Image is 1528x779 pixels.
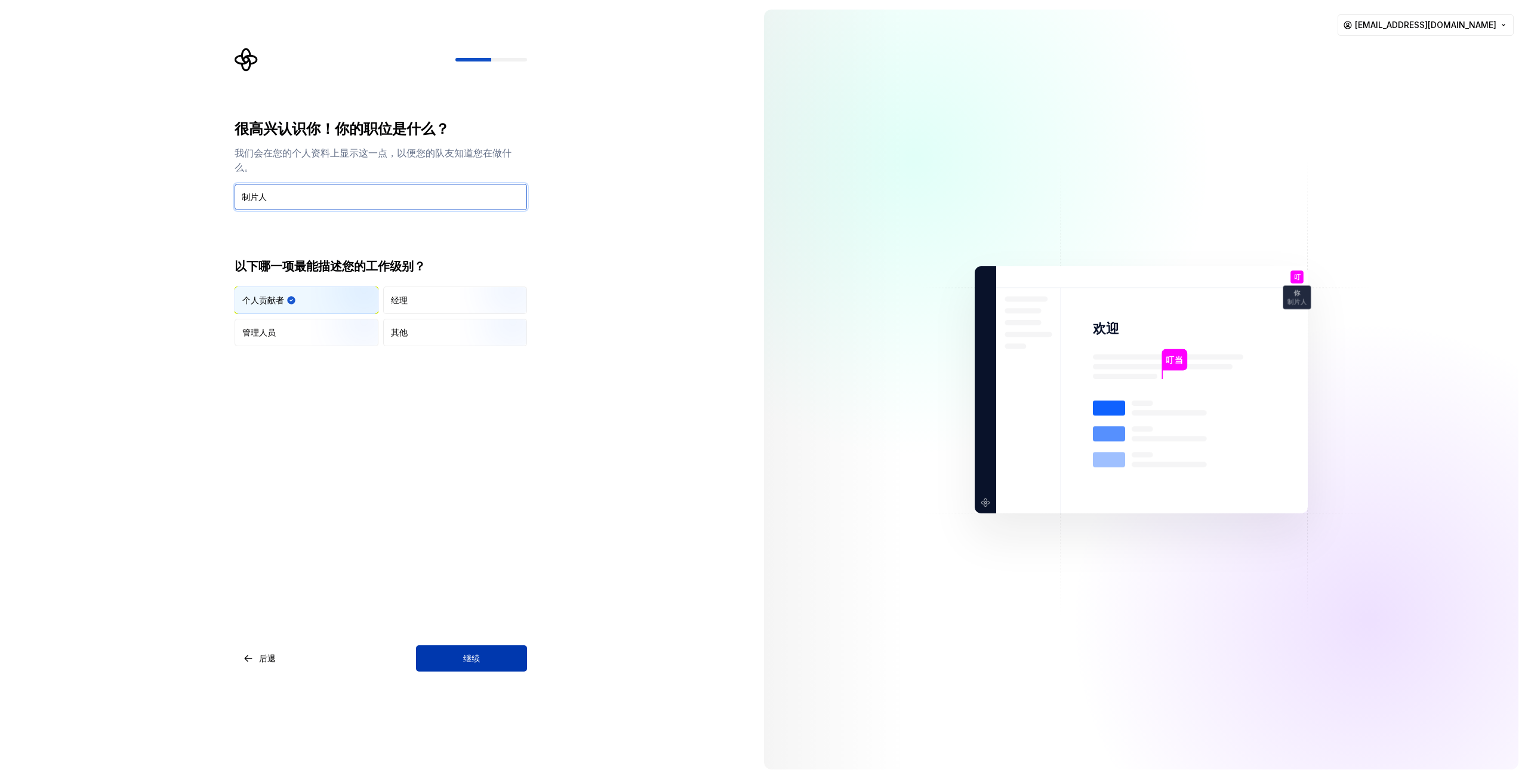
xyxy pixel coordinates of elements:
input: 职称 [235,184,527,210]
button: [EMAIL_ADDRESS][DOMAIN_NAME] [1338,14,1514,36]
font: 制片人 [1287,297,1307,306]
font: 经理 [391,295,408,305]
font: 其他 [391,327,408,337]
font: 后退 [259,653,276,663]
font: 个人贡献者 [242,295,284,305]
font: 继续 [463,653,480,663]
font: 欢迎 [1093,320,1119,335]
font: 很高兴认识你！你的职位是什么？ [235,120,449,137]
font: 叮当 [1166,354,1183,365]
font: 管理人员 [242,327,276,337]
font: 我们会在您的个人资料上显示这一点，以便您的队友知道您在做什么。 [235,147,512,173]
button: 继续 [416,645,527,672]
button: 后退 [235,645,286,672]
font: [EMAIL_ADDRESS][DOMAIN_NAME] [1355,20,1496,30]
font: 你 [1294,288,1301,297]
font: 以下哪一项最能描述您的工作级别？ [235,259,426,273]
svg: 超新星标志 [235,48,258,72]
font: 叮 [1294,272,1301,281]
